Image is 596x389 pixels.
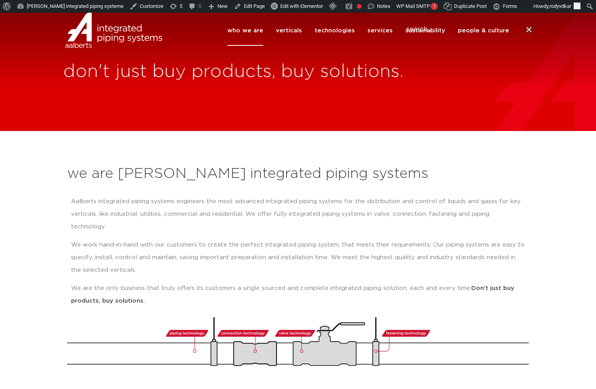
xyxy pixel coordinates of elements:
[227,15,509,46] nav: Menu
[367,15,393,46] a: services
[431,3,438,10] span: !
[280,3,323,9] span: Edit with Elementor
[405,15,445,46] a: sustainability
[71,195,525,233] p: Aalberts integrated piping systems engineers the most advanced integrated piping systems for the ...
[71,282,525,307] p: We are the only business that truly offers its customers a single sourced and complete integrated...
[549,3,571,9] span: rodyvdkar
[315,15,355,46] a: technologies
[227,15,263,46] a: who we are
[458,15,509,46] a: people & culture
[67,165,529,183] h2: we are [PERSON_NAME] integrated piping systems
[276,15,302,46] a: verticals
[357,4,362,9] div: Focus keyphrase not set
[71,239,525,277] p: We work hand-in-hand with our customers to create the perfect integrated piping system, that meet...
